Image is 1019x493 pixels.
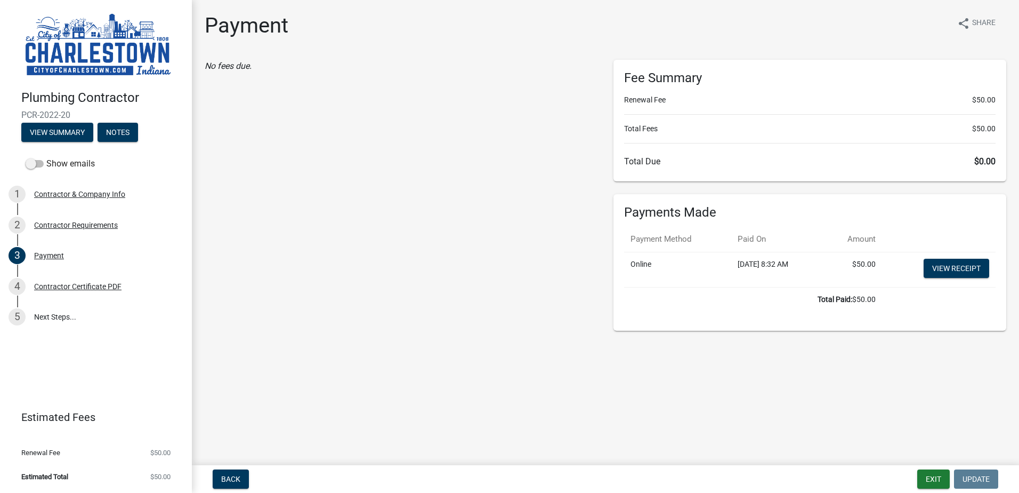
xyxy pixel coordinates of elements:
[9,308,26,325] div: 5
[205,61,252,71] i: No fees due.
[9,278,26,295] div: 4
[972,123,996,134] span: $50.00
[974,156,996,166] span: $0.00
[624,252,731,287] td: Online
[21,11,175,79] img: City of Charlestown, Indiana
[731,252,823,287] td: [DATE] 8:32 AM
[150,449,171,456] span: $50.00
[213,470,249,489] button: Back
[221,475,240,483] span: Back
[21,473,68,480] span: Estimated Total
[150,473,171,480] span: $50.00
[9,217,26,234] div: 2
[9,186,26,203] div: 1
[34,283,122,290] div: Contractor Certificate PDF
[949,13,1004,34] button: shareShare
[34,252,64,259] div: Payment
[21,90,183,106] h4: Plumbing Contractor
[9,407,175,428] a: Estimated Fees
[924,259,989,278] a: View receipt
[21,110,171,120] span: PCR-2022-20
[957,17,970,30] i: share
[26,157,95,170] label: Show emails
[624,70,996,86] h6: Fee Summary
[823,252,882,287] td: $50.00
[731,227,823,252] th: Paid On
[954,470,998,489] button: Update
[818,295,852,304] b: Total Paid:
[624,227,731,252] th: Payment Method
[98,129,138,137] wm-modal-confirm: Notes
[972,94,996,106] span: $50.00
[21,123,93,142] button: View Summary
[972,17,996,30] span: Share
[917,470,950,489] button: Exit
[21,129,93,137] wm-modal-confirm: Summary
[624,123,996,134] li: Total Fees
[624,287,882,312] td: $50.00
[823,227,882,252] th: Amount
[963,475,990,483] span: Update
[624,205,996,220] h6: Payments Made
[624,94,996,106] li: Renewal Fee
[9,247,26,264] div: 3
[34,190,125,198] div: Contractor & Company Info
[205,13,288,38] h1: Payment
[98,123,138,142] button: Notes
[624,156,996,166] h6: Total Due
[21,449,60,456] span: Renewal Fee
[34,221,118,229] div: Contractor Requirements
